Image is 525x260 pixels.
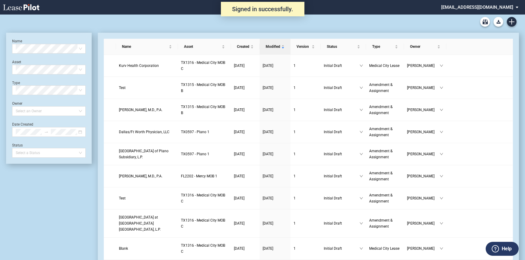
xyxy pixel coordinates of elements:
span: Version [297,44,310,50]
label: Name [12,39,22,43]
a: 1 [294,220,318,226]
a: [DATE] [263,173,287,179]
span: TX1315 - Medical City MOB B [181,105,225,115]
span: Name [122,44,168,50]
span: [PERSON_NAME] [407,195,440,201]
a: Test [119,195,175,201]
span: Owner [410,44,436,50]
a: TX0597 - Plano 1 [181,129,228,135]
span: [PERSON_NAME] [407,220,440,226]
span: TX1316 - Medical City MOB C [181,193,225,203]
span: [DATE] [234,174,244,178]
span: down [440,222,443,225]
span: Test [119,196,126,200]
span: [PERSON_NAME] [407,63,440,69]
label: Owner [12,101,22,106]
span: Type [372,44,394,50]
a: [DATE] [263,151,287,157]
span: down [440,130,443,134]
a: [DATE] [234,85,257,91]
a: 1 [294,195,318,201]
a: TX1316 - Medical City MOB C [181,217,228,229]
span: [DATE] [263,86,273,90]
span: Amendment & Assignment [369,105,392,115]
span: [DATE] [263,174,273,178]
span: Initial Draft [324,85,359,91]
a: [PERSON_NAME], M.D., P.A. [119,107,175,113]
button: Help [486,242,519,256]
a: Amendment & Assignment [369,148,401,160]
label: Type [12,81,20,85]
a: [DATE] [234,129,257,135]
span: down [440,108,443,112]
a: Dallas/Ft Worth Physician, LLC [119,129,175,135]
span: Amendment & Assignment [369,171,392,181]
span: [DATE] [263,152,273,156]
span: down [359,222,363,225]
span: [DATE] [234,221,244,225]
a: Medical City Lease [369,245,401,252]
span: TX0597 - Plano 1 [181,130,209,134]
span: Initial Draft [324,107,359,113]
span: Amendment & Assignment [369,193,392,203]
span: TX0597 - Plano 1 [181,152,209,156]
a: Kurv Health Corporation [119,63,175,69]
th: Asset [178,39,231,55]
span: [PERSON_NAME] [407,129,440,135]
a: [DATE] [234,173,257,179]
th: Type [366,39,404,55]
a: 1 [294,85,318,91]
a: Blank [119,245,175,252]
a: 1 [294,245,318,252]
span: down [359,130,363,134]
th: Owner [404,39,446,55]
label: Asset [12,60,21,64]
a: [GEOGRAPHIC_DATA] of Plano Subsidiary, L.P. [119,148,175,160]
span: Amendment & Assignment [369,149,392,159]
span: Initial Draft [324,173,359,179]
span: down [359,174,363,178]
span: Amendment & Assignment [369,127,392,137]
span: [DATE] [263,221,273,225]
span: 1 [294,246,296,251]
span: [PERSON_NAME] [407,85,440,91]
a: [DATE] [234,195,257,201]
a: Amendment & Assignment [369,82,401,94]
span: 1 [294,108,296,112]
a: TX0597 - Plano 1 [181,151,228,157]
th: Name [116,39,178,55]
span: Initial Draft [324,245,359,252]
span: 1 [294,174,296,178]
a: [DATE] [234,220,257,226]
span: [DATE] [234,152,244,156]
span: swap-right [44,130,48,134]
md-menu: Download Blank Form List [492,17,505,27]
a: TX1315 - Medical City MOB B [181,104,228,116]
th: Created [231,39,260,55]
span: Asset [184,44,221,50]
span: Amendment & Assignment [369,83,392,93]
a: [DATE] [263,107,287,113]
span: Initial Draft [324,195,359,201]
span: down [359,64,363,67]
span: [DATE] [234,86,244,90]
a: 1 [294,107,318,113]
span: 1 [294,152,296,156]
span: 1 [294,64,296,68]
span: Dallas/Ft Worth Physician, LLC [119,130,169,134]
a: [DATE] [234,107,257,113]
a: Amendment & Assignment [369,104,401,116]
span: [DATE] [234,246,244,251]
a: Test [119,85,175,91]
span: 1 [294,130,296,134]
span: [DATE] [234,108,244,112]
span: Status [327,44,356,50]
a: FL2202 - Mercy MOB 1 [181,173,228,179]
a: [PERSON_NAME], M.D., P.A. [119,173,175,179]
a: TX1316 - Medical City MOB C [181,242,228,255]
span: [PERSON_NAME] [407,107,440,113]
a: Amendment & Assignment [369,170,401,182]
span: Initial Draft [324,129,359,135]
span: [DATE] [234,130,244,134]
span: Modified [266,44,280,50]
